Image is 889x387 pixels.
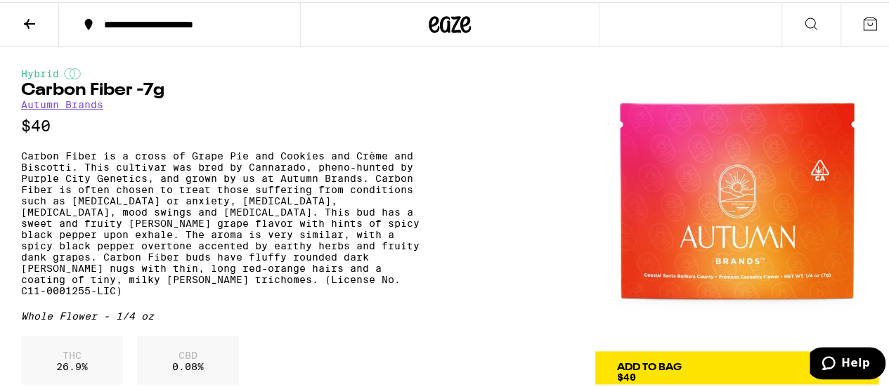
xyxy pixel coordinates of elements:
p: $40 [21,115,426,133]
p: Carbon Fiber is a cross of Grape Pie and Cookies and Crème and Biscotti. This cultivar was bred b... [21,148,426,294]
div: 0.08 % [137,334,239,384]
iframe: Opens a widget where you can find more information [810,345,885,380]
a: Autumn Brands [21,97,103,108]
div: Whole Flower - 1/4 oz [21,308,426,320]
p: THC [56,348,88,359]
h1: Carbon Fiber -7g [21,80,426,97]
div: Add To Bag [616,360,681,370]
img: hybridColor.svg [64,66,81,77]
img: Autumn Brands - Carbon Fiber -7g [595,66,878,349]
span: $40 [616,369,635,381]
div: 26.9 % [21,334,123,384]
p: CBD [172,348,204,359]
div: Hybrid [21,66,426,77]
